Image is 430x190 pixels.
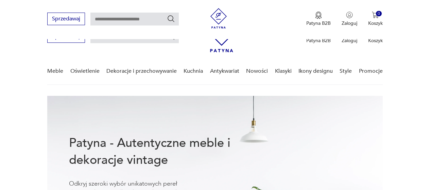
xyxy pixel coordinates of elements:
[372,12,379,18] img: Ikona koszyka
[184,58,203,84] a: Kuchnia
[167,15,175,23] button: Szukaj
[298,58,333,84] a: Ikony designu
[306,12,331,27] a: Ikona medaluPatyna B2B
[69,135,250,169] h1: Patyna - Autentyczne meble i dekoracje vintage
[210,58,239,84] a: Antykwariat
[368,37,383,44] p: Koszyk
[275,58,292,84] a: Klasyki
[306,12,331,27] button: Patyna B2B
[342,20,357,27] p: Zaloguj
[342,12,357,27] button: Zaloguj
[359,58,383,84] a: Promocje
[208,8,229,29] img: Patyna - sklep z meblami i dekoracjami vintage
[376,11,382,17] div: 0
[368,12,383,27] button: 0Koszyk
[306,37,331,44] p: Patyna B2B
[47,58,63,84] a: Meble
[47,13,85,25] button: Sprzedawaj
[306,20,331,27] p: Patyna B2B
[342,37,357,44] p: Zaloguj
[70,58,100,84] a: Oświetlenie
[368,20,383,27] p: Koszyk
[246,58,268,84] a: Nowości
[346,12,353,18] img: Ikonka użytkownika
[106,58,177,84] a: Dekoracje i przechowywanie
[47,17,85,22] a: Sprzedawaj
[315,12,322,19] img: Ikona medalu
[47,35,85,39] a: Sprzedawaj
[340,58,352,84] a: Style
